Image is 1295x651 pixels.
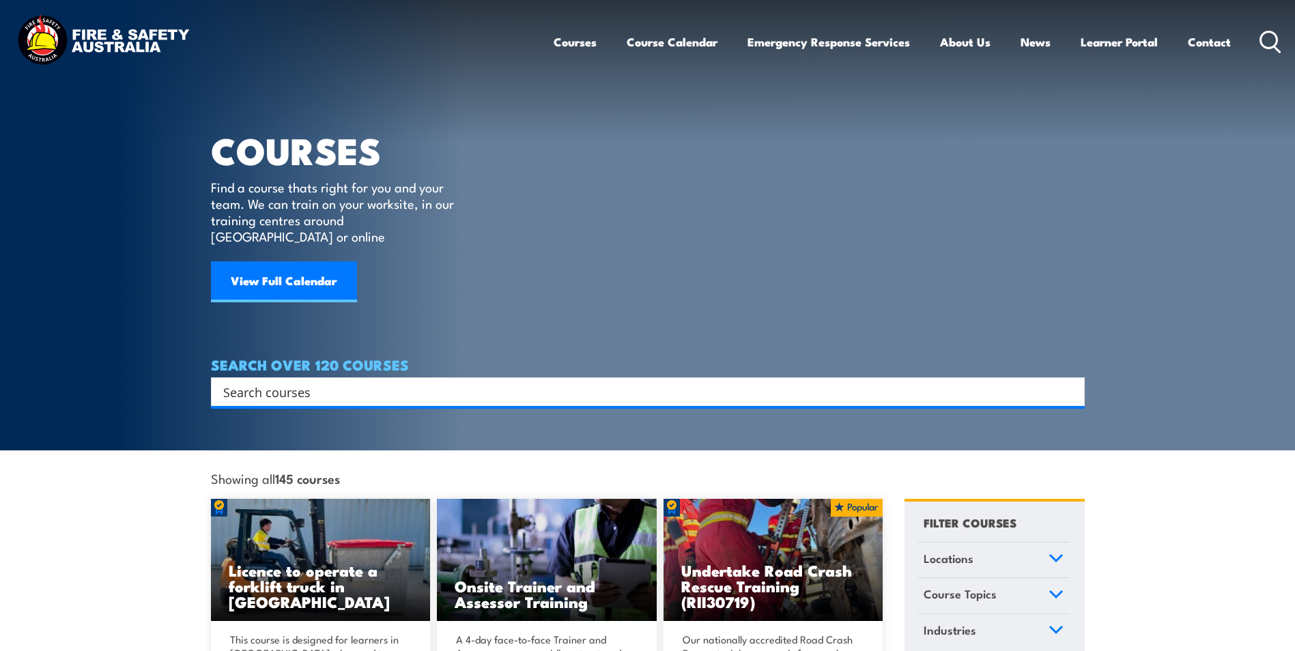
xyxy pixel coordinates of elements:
a: Course Topics [917,578,1070,613]
h1: COURSES [211,134,474,166]
a: Industries [917,614,1070,650]
h3: Onsite Trainer and Assessor Training [455,578,639,609]
p: Find a course thats right for you and your team. We can train on your worksite, in our training c... [211,179,460,244]
a: Course Calendar [627,24,717,60]
a: Undertake Road Crash Rescue Training (RII30719) [664,499,883,622]
h3: Licence to operate a forklift truck in [GEOGRAPHIC_DATA] [229,562,413,609]
img: Safety For Leaders [437,499,657,622]
a: Contact [1188,24,1231,60]
span: Locations [924,549,973,568]
a: News [1021,24,1051,60]
a: About Us [940,24,991,60]
a: Locations [917,542,1070,578]
input: Search input [223,381,1055,402]
h3: Undertake Road Crash Rescue Training (RII30719) [681,562,866,609]
a: Courses [554,24,597,60]
a: Onsite Trainer and Assessor Training [437,499,657,622]
h4: FILTER COURSES [924,513,1016,532]
a: Learner Portal [1081,24,1158,60]
span: Course Topics [924,585,997,603]
form: Search form [226,382,1057,401]
button: Search magnifier button [1061,382,1080,401]
span: Industries [924,621,976,639]
h4: SEARCH OVER 120 COURSES [211,357,1085,372]
a: Licence to operate a forklift truck in [GEOGRAPHIC_DATA] [211,499,431,622]
a: View Full Calendar [211,261,357,302]
img: Licence to operate a forklift truck Training [211,499,431,622]
a: Emergency Response Services [748,24,910,60]
span: Showing all [211,471,340,485]
strong: 145 courses [275,469,340,487]
img: Road Crash Rescue Training [664,499,883,622]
